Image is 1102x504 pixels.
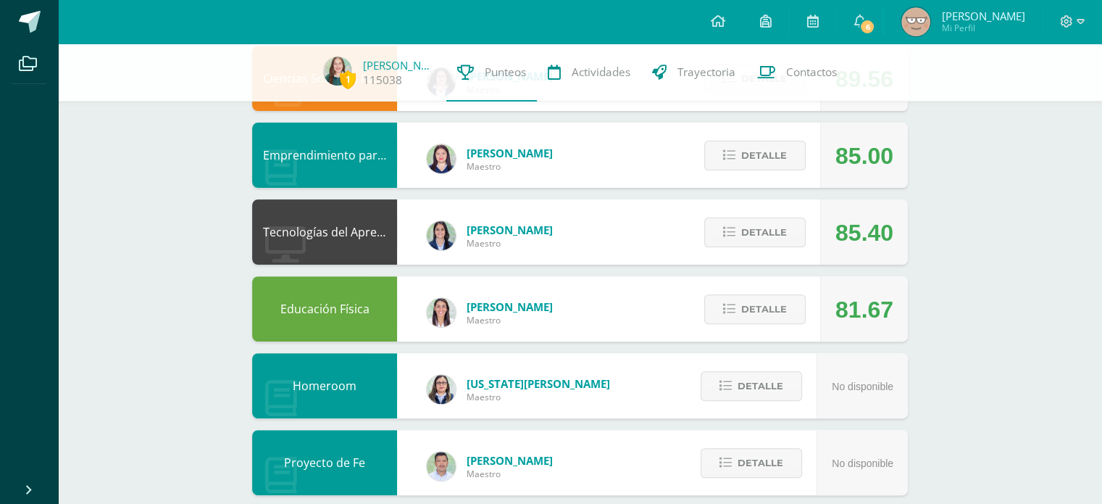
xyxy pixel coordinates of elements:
[741,296,787,323] span: Detalle
[467,376,610,391] span: [US_STATE][PERSON_NAME]
[537,44,641,102] a: Actividades
[363,58,435,73] a: [PERSON_NAME]
[467,223,553,237] span: [PERSON_NAME]
[746,44,848,102] a: Contactos
[741,142,787,169] span: Detalle
[738,450,783,476] span: Detalle
[738,373,783,400] span: Detalle
[363,73,402,88] a: 115038
[835,123,893,189] div: 85.00
[941,22,1024,34] span: Mi Perfil
[467,146,553,160] span: [PERSON_NAME]
[467,391,610,403] span: Maestro
[835,200,893,265] div: 85.40
[252,276,397,342] div: Educación Física
[467,160,553,173] span: Maestro
[832,458,893,469] span: No disponible
[786,65,837,80] span: Contactos
[427,452,456,481] img: 585d333ccf69bb1c6e5868c8cef08dba.png
[427,375,456,404] img: 1236d6cb50aae1d88f44d681ddc5842d.png
[941,9,1024,23] span: [PERSON_NAME]
[427,298,456,327] img: 68dbb99899dc55733cac1a14d9d2f825.png
[832,381,893,392] span: No disponible
[252,430,397,495] div: Proyecto de Fe
[467,314,553,326] span: Maestro
[467,468,553,480] span: Maestro
[704,294,806,324] button: Detalle
[427,144,456,173] img: a452c7054714546f759a1a740f2e8572.png
[704,141,806,170] button: Detalle
[446,44,537,102] a: Punteos
[252,353,397,418] div: Homeroom
[741,219,787,246] span: Detalle
[467,237,553,249] span: Maestro
[572,65,630,80] span: Actividades
[427,221,456,250] img: 7489ccb779e23ff9f2c3e89c21f82ed0.png
[901,7,930,36] img: 21b300191b0ea1a6c6b5d9373095fc38.png
[835,277,893,342] div: 81.67
[704,218,806,247] button: Detalle
[252,199,397,265] div: Tecnologías del Aprendizaje y la Comunicación
[467,299,553,314] span: [PERSON_NAME]
[859,19,875,35] span: 6
[485,65,526,80] span: Punteos
[677,65,735,80] span: Trayectoria
[340,70,356,88] span: 1
[252,123,397,188] div: Emprendimiento para la Productividad
[323,57,352,86] img: c7aac483bd6b0fc993d6778ff279d44a.png
[467,453,553,468] span: [PERSON_NAME]
[701,371,802,401] button: Detalle
[641,44,746,102] a: Trayectoria
[701,448,802,478] button: Detalle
